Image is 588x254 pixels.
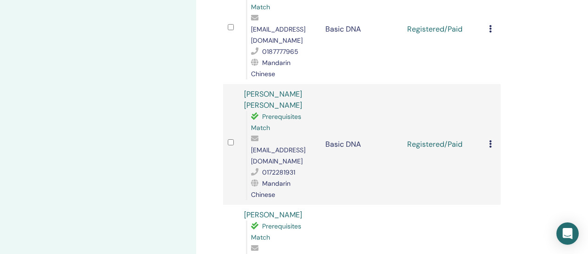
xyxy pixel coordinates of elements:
[244,210,302,220] a: [PERSON_NAME]
[321,84,403,205] td: Basic DNA
[244,89,302,110] a: [PERSON_NAME] [PERSON_NAME]
[251,179,291,199] span: Mandarin Chinese
[262,47,298,56] span: 0187777965
[251,222,301,241] span: Prerequisites Match
[251,146,305,165] span: [EMAIL_ADDRESS][DOMAIN_NAME]
[251,59,291,78] span: Mandarin Chinese
[262,168,295,176] span: 0172281931
[251,112,301,132] span: Prerequisites Match
[251,25,305,45] span: [EMAIL_ADDRESS][DOMAIN_NAME]
[556,222,579,245] div: Open Intercom Messenger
